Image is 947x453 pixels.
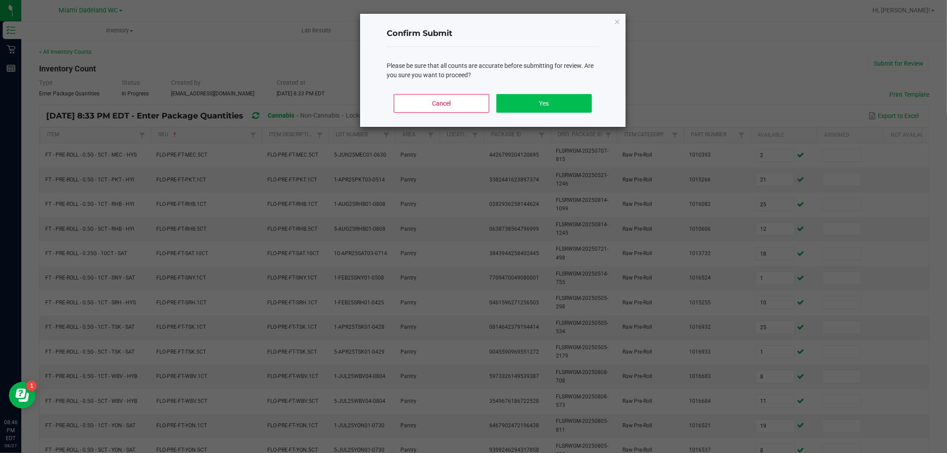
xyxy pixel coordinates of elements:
[394,94,489,113] button: Cancel
[496,94,592,113] button: Yes
[26,381,37,391] iframe: Resource center unread badge
[387,28,599,39] h4: Confirm Submit
[9,382,36,409] iframe: Resource center
[387,61,599,80] div: Please be sure that all counts are accurate before submitting for review. Are you sure you want t...
[614,16,620,27] button: Close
